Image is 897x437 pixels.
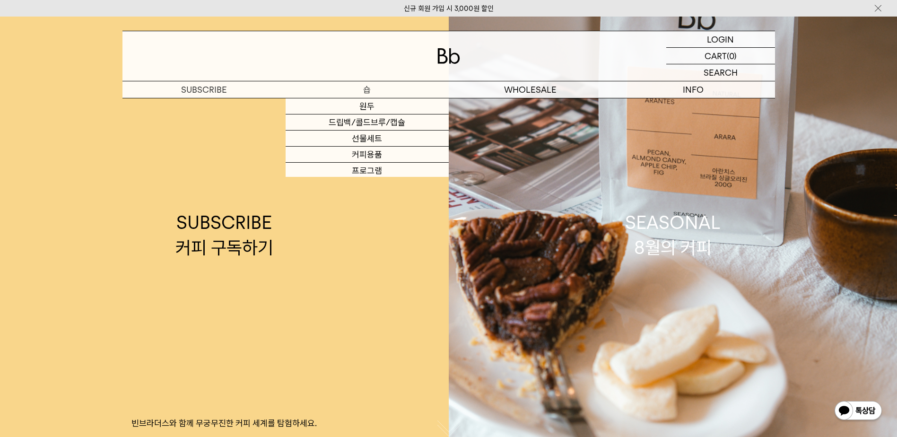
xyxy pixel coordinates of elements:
a: 프로그램 [286,163,449,179]
p: LOGIN [707,31,734,47]
div: SEASONAL 8월의 커피 [625,210,721,260]
p: CART [705,48,727,64]
div: SUBSCRIBE 커피 구독하기 [175,210,273,260]
a: CART (0) [666,48,775,64]
p: INFO [612,81,775,98]
a: 신규 회원 가입 시 3,000원 할인 [404,4,494,13]
a: 커피용품 [286,147,449,163]
a: 원두 [286,98,449,114]
p: (0) [727,48,737,64]
img: 로고 [437,48,460,64]
a: 선물세트 [286,131,449,147]
a: 숍 [286,81,449,98]
a: LOGIN [666,31,775,48]
a: SUBSCRIBE [122,81,286,98]
img: 카카오톡 채널 1:1 채팅 버튼 [834,400,883,423]
a: 드립백/콜드브루/캡슐 [286,114,449,131]
p: WHOLESALE [449,81,612,98]
p: SEARCH [704,64,738,81]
